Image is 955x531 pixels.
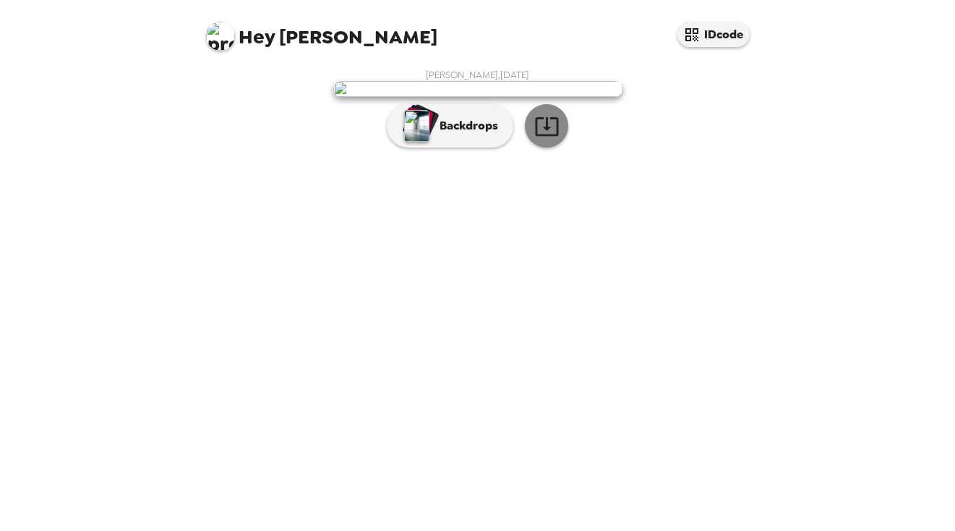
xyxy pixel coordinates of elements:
span: Hey [239,24,275,50]
button: Backdrops [387,104,513,148]
img: profile pic [206,22,235,51]
img: user [333,81,622,97]
span: [PERSON_NAME] [206,14,437,47]
p: Backdrops [432,117,498,135]
span: [PERSON_NAME] , [DATE] [426,69,529,81]
button: IDcode [677,22,750,47]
